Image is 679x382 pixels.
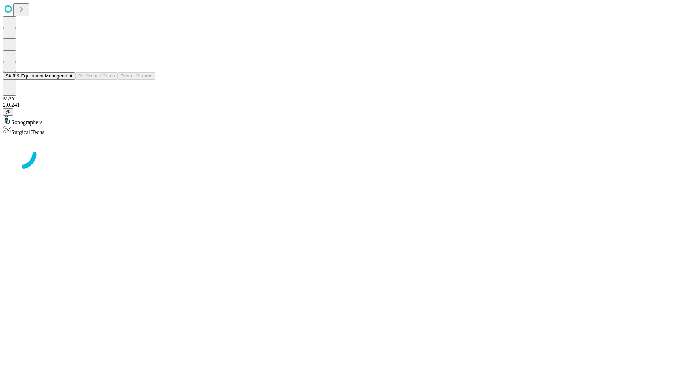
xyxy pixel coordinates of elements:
[3,72,75,80] button: Staff & Equipment Management
[3,108,13,116] button: @
[118,72,155,80] button: Tenant Params
[75,72,118,80] button: Preference Cards
[3,116,676,126] div: Sonographers
[3,102,676,108] div: 2.0.241
[3,95,676,102] div: MAY
[3,126,676,135] div: Surgical Techs
[6,109,11,115] span: @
